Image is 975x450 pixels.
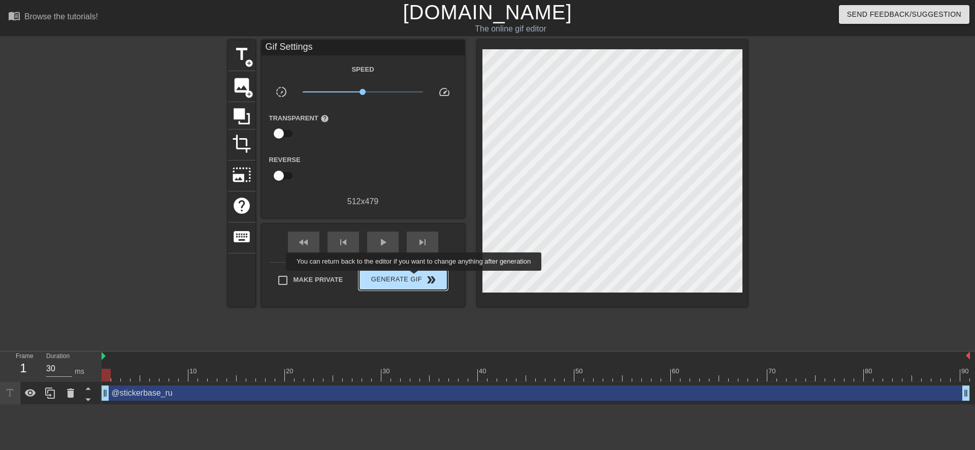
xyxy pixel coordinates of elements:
[416,236,429,248] span: skip_next
[672,366,681,376] div: 60
[337,236,349,248] span: skip_previous
[286,366,295,376] div: 20
[245,59,253,68] span: add_circle
[294,275,343,285] span: Make Private
[298,236,310,248] span: fast_rewind
[8,10,98,25] a: Browse the tutorials!
[8,10,20,22] span: menu_book
[768,366,777,376] div: 70
[232,196,251,215] span: help
[847,8,961,21] span: Send Feedback/Suggestion
[359,270,447,290] button: Generate Gif
[232,227,251,246] span: keyboard
[245,90,253,99] span: add_circle
[269,155,301,165] label: Reverse
[232,165,251,184] span: photo_size_select_large
[438,86,450,98] span: speed
[262,40,465,55] div: Gif Settings
[189,366,199,376] div: 10
[262,196,465,208] div: 512 x 479
[377,236,389,248] span: play_arrow
[839,5,969,24] button: Send Feedback/Suggestion
[479,366,488,376] div: 40
[865,366,874,376] div: 80
[961,366,970,376] div: 90
[8,351,39,381] div: Frame
[275,86,287,98] span: slow_motion_video
[575,366,584,376] div: 50
[75,366,84,377] div: ms
[382,366,392,376] div: 30
[24,12,98,21] div: Browse the tutorials!
[269,113,329,123] label: Transparent
[232,76,251,95] span: image
[961,388,971,398] span: drag_handle
[46,353,70,360] label: Duration
[232,134,251,153] span: crop
[232,45,251,64] span: title
[403,1,572,23] a: [DOMAIN_NAME]
[330,23,691,35] div: The online gif editor
[425,274,437,286] span: double_arrow
[966,351,970,360] img: bound-end.png
[363,274,443,286] span: Generate Gif
[100,388,110,398] span: drag_handle
[351,65,374,75] label: Speed
[16,359,31,377] div: 1
[320,114,329,123] span: help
